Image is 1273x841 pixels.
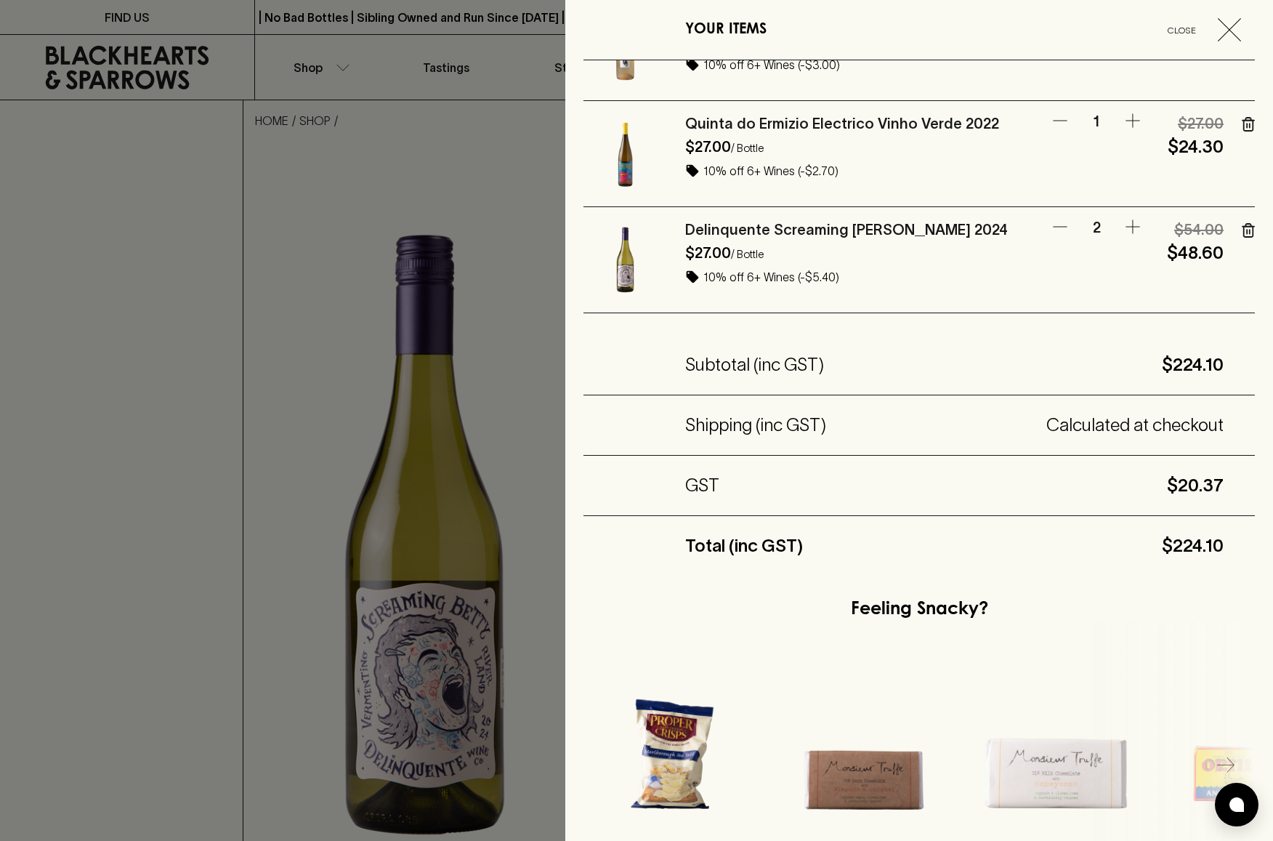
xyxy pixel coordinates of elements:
[731,248,764,260] p: / Bottle
[685,353,824,377] h5: Subtotal (inc GST)
[703,268,1147,286] p: 10% off 6+ Wines (-$5.40)
[703,162,1147,180] p: 10% off 6+ Wines (-$2.70)
[703,56,1147,73] p: 10% off 6+ Wines (-$3.00)
[685,116,999,132] a: Quinta do Ermizio Electrico Vinho Verde 2022
[851,598,988,621] h5: Feeling Snacky?
[685,139,731,155] h6: $27.00
[826,414,1224,437] h5: Calculated at checkout
[583,218,667,302] img: Delinquente Screaming Betty Vermentino 2024
[824,353,1224,377] h5: $224.10
[731,142,764,154] p: / Bottle
[685,18,767,41] h6: YOUR ITEMS
[583,112,667,196] img: Quinta do Ermizio Electrico Vinho Verde 2022
[1165,112,1224,135] h6: $27.00
[775,653,953,830] img: Monsieur Truffe Dark Chocolate with Almonds & Caramel
[719,474,1224,497] h5: $20.37
[1075,112,1118,132] p: 1
[685,245,731,261] h6: $27.00
[1165,241,1224,265] h5: $48.60
[803,534,1224,558] h5: $224.10
[1229,797,1244,812] img: bubble-icon
[1152,18,1253,41] button: Close
[967,653,1144,830] img: Monsieur Truffe Milk Chocolate With Honeycomb Bar
[685,474,719,497] h5: GST
[685,414,826,437] h5: Shipping (inc GST)
[685,534,803,558] h5: Total (inc GST)
[1165,218,1224,241] h6: $54.00
[1152,23,1212,38] span: Close
[1075,218,1118,238] p: 2
[583,653,761,830] img: Proper Crisps Marlborough Sea Salt
[685,222,1008,238] a: Delinquente Screaming [PERSON_NAME] 2024
[1165,135,1224,158] h5: $24.30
